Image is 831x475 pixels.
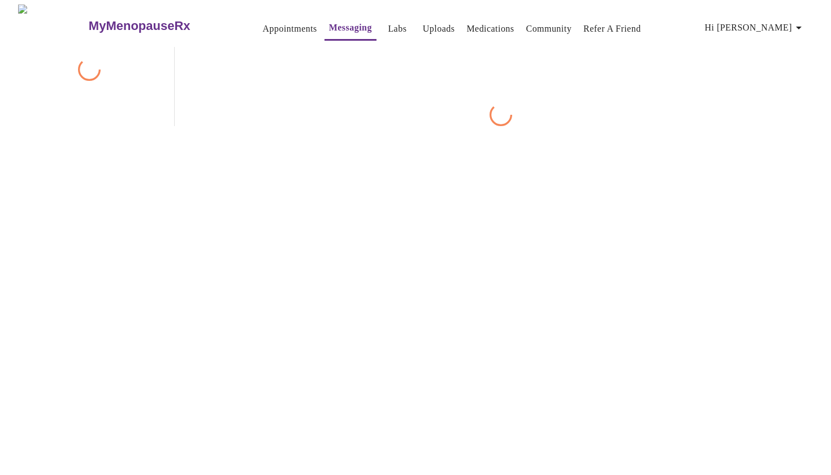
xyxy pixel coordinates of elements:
[89,19,191,33] h3: MyMenopauseRx
[258,18,322,40] button: Appointments
[388,21,406,37] a: Labs
[263,21,317,37] a: Appointments
[466,21,514,37] a: Medications
[526,21,572,37] a: Community
[705,20,806,36] span: Hi [PERSON_NAME]
[324,16,376,41] button: Messaging
[583,21,641,37] a: Refer a Friend
[329,20,372,36] a: Messaging
[700,16,810,39] button: Hi [PERSON_NAME]
[18,5,87,47] img: MyMenopauseRx Logo
[579,18,646,40] button: Refer a Friend
[418,18,460,40] button: Uploads
[462,18,518,40] button: Medications
[423,21,455,37] a: Uploads
[87,6,235,46] a: MyMenopauseRx
[522,18,577,40] button: Community
[379,18,415,40] button: Labs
